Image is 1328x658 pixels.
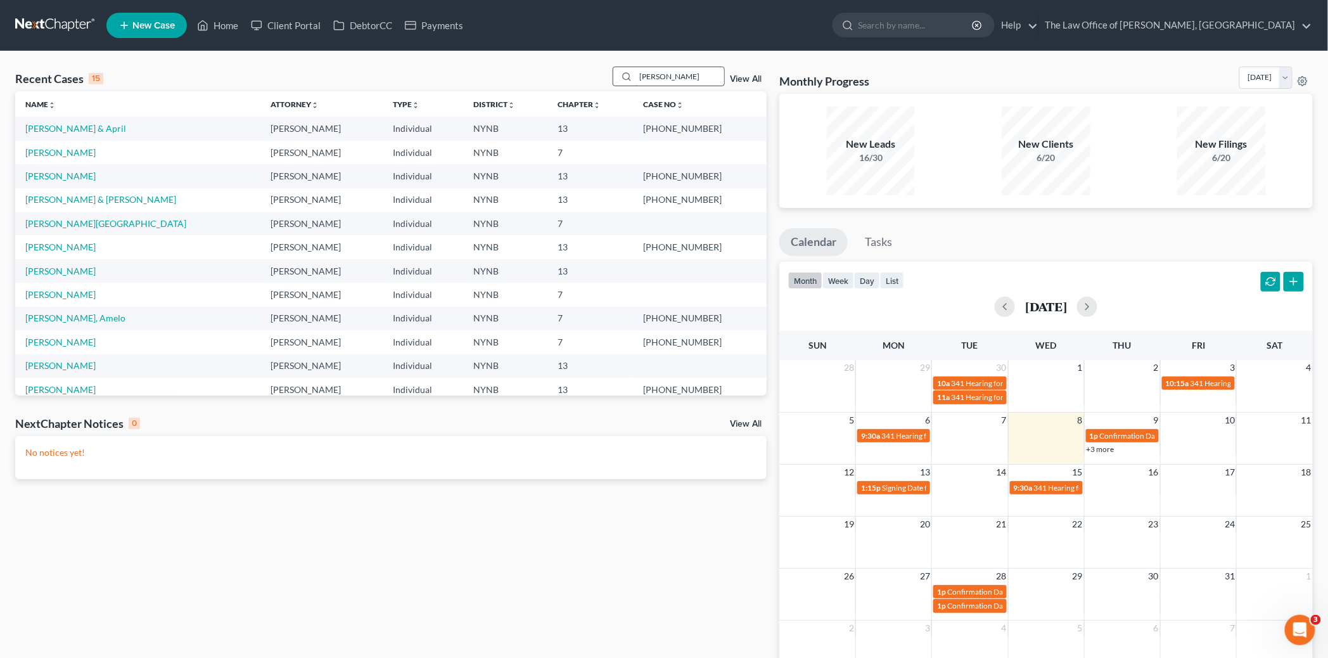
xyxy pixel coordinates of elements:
[383,212,463,235] td: Individual
[15,416,140,431] div: NextChapter Notices
[271,100,319,109] a: Attorneyunfold_more
[808,340,827,351] span: Sun
[15,71,103,86] div: Recent Cases
[25,100,56,109] a: Nameunfold_more
[848,621,855,636] span: 2
[1000,413,1008,428] span: 7
[1087,444,1114,454] a: +3 more
[132,21,175,30] span: New Case
[1076,413,1084,428] span: 8
[383,235,463,259] td: Individual
[937,587,946,597] span: 1p
[1025,300,1067,313] h2: [DATE]
[508,101,515,109] i: unfold_more
[547,141,633,164] td: 7
[383,164,463,188] td: Individual
[260,378,383,401] td: [PERSON_NAME]
[383,378,463,401] td: Individual
[25,266,96,276] a: [PERSON_NAME]
[1192,340,1205,351] span: Fri
[779,228,848,256] a: Calendar
[383,354,463,378] td: Individual
[995,14,1038,37] a: Help
[25,360,96,371] a: [PERSON_NAME]
[882,483,995,493] span: Signing Date for [PERSON_NAME]
[383,188,463,212] td: Individual
[995,465,1008,480] span: 14
[995,517,1008,532] span: 21
[383,117,463,140] td: Individual
[25,147,96,158] a: [PERSON_NAME]
[1305,569,1313,584] span: 1
[1152,621,1160,636] span: 6
[1267,340,1282,351] span: Sat
[1100,431,1305,441] span: Confirmation Date for [PERSON_NAME] II - [PERSON_NAME]
[843,465,855,480] span: 12
[547,117,633,140] td: 13
[779,74,869,89] h3: Monthly Progress
[1285,615,1315,645] iframe: Intercom live chat
[1223,517,1236,532] span: 24
[1177,152,1266,164] div: 6/20
[883,340,905,351] span: Mon
[861,431,880,441] span: 9:30a
[827,137,916,152] div: New Leads
[1076,621,1084,636] span: 5
[881,431,1071,441] span: 341 Hearing for [PERSON_NAME][GEOGRAPHIC_DATA]
[260,354,383,378] td: [PERSON_NAME]
[547,354,633,378] td: 13
[260,235,383,259] td: [PERSON_NAME]
[547,330,633,354] td: 7
[1147,569,1160,584] span: 30
[1002,137,1090,152] div: New Clients
[919,569,931,584] span: 27
[937,378,950,388] span: 10a
[1191,378,1304,388] span: 341 Hearing for [PERSON_NAME]
[48,101,56,109] i: unfold_more
[919,360,931,375] span: 29
[260,307,383,330] td: [PERSON_NAME]
[1090,431,1099,441] span: 1p
[947,601,1082,610] span: Confirmation Date for [PERSON_NAME]
[880,272,904,289] button: list
[853,228,903,256] a: Tasks
[1113,340,1132,351] span: Thu
[463,117,547,140] td: NYNB
[730,75,762,84] a: View All
[962,340,978,351] span: Tue
[260,259,383,283] td: [PERSON_NAME]
[463,378,547,401] td: NYNB
[1039,14,1312,37] a: The Law Office of [PERSON_NAME], [GEOGRAPHIC_DATA]
[1305,360,1313,375] span: 4
[25,194,176,205] a: [PERSON_NAME] & [PERSON_NAME]
[412,101,419,109] i: unfold_more
[788,272,822,289] button: month
[995,569,1008,584] span: 28
[1223,569,1236,584] span: 31
[633,164,767,188] td: [PHONE_NUMBER]
[547,164,633,188] td: 13
[25,289,96,300] a: [PERSON_NAME]
[1071,569,1084,584] span: 29
[951,378,1064,388] span: 341 Hearing for [PERSON_NAME]
[25,123,126,134] a: [PERSON_NAME] & April
[843,517,855,532] span: 19
[473,100,515,109] a: Districtunfold_more
[1152,413,1160,428] span: 9
[1311,615,1321,625] span: 3
[937,392,950,402] span: 11a
[399,14,469,37] a: Payments
[1300,413,1313,428] span: 11
[937,601,946,610] span: 1p
[383,283,463,306] td: Individual
[89,73,103,84] div: 15
[924,413,931,428] span: 6
[558,100,601,109] a: Chapterunfold_more
[463,259,547,283] td: NYNB
[995,360,1008,375] span: 30
[1229,621,1236,636] span: 7
[730,420,762,429] a: View All
[25,384,96,395] a: [PERSON_NAME]
[1223,465,1236,480] span: 17
[327,14,399,37] a: DebtorCC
